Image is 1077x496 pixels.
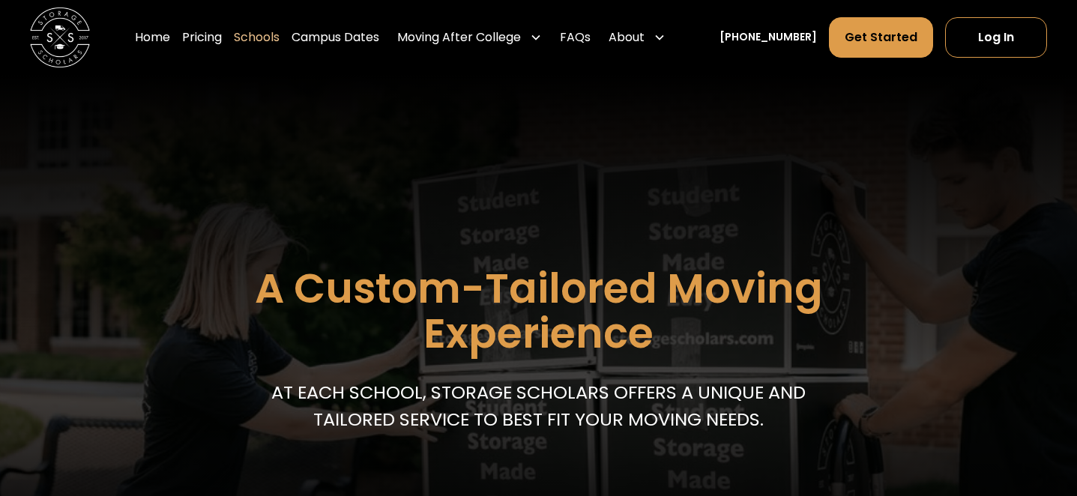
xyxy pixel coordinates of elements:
[30,7,90,67] img: Storage Scholars main logo
[603,16,672,58] div: About
[560,16,591,58] a: FAQs
[391,16,548,58] div: Moving After College
[292,16,379,58] a: Campus Dates
[179,266,899,357] h1: A Custom-Tailored Moving Experience
[30,7,90,67] a: home
[945,17,1047,58] a: Log In
[609,28,645,46] div: About
[719,29,817,45] a: [PHONE_NUMBER]
[265,379,812,433] p: At each school, storage scholars offers a unique and tailored service to best fit your Moving needs.
[182,16,222,58] a: Pricing
[397,28,521,46] div: Moving After College
[829,17,933,58] a: Get Started
[135,16,170,58] a: Home
[234,16,280,58] a: Schools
